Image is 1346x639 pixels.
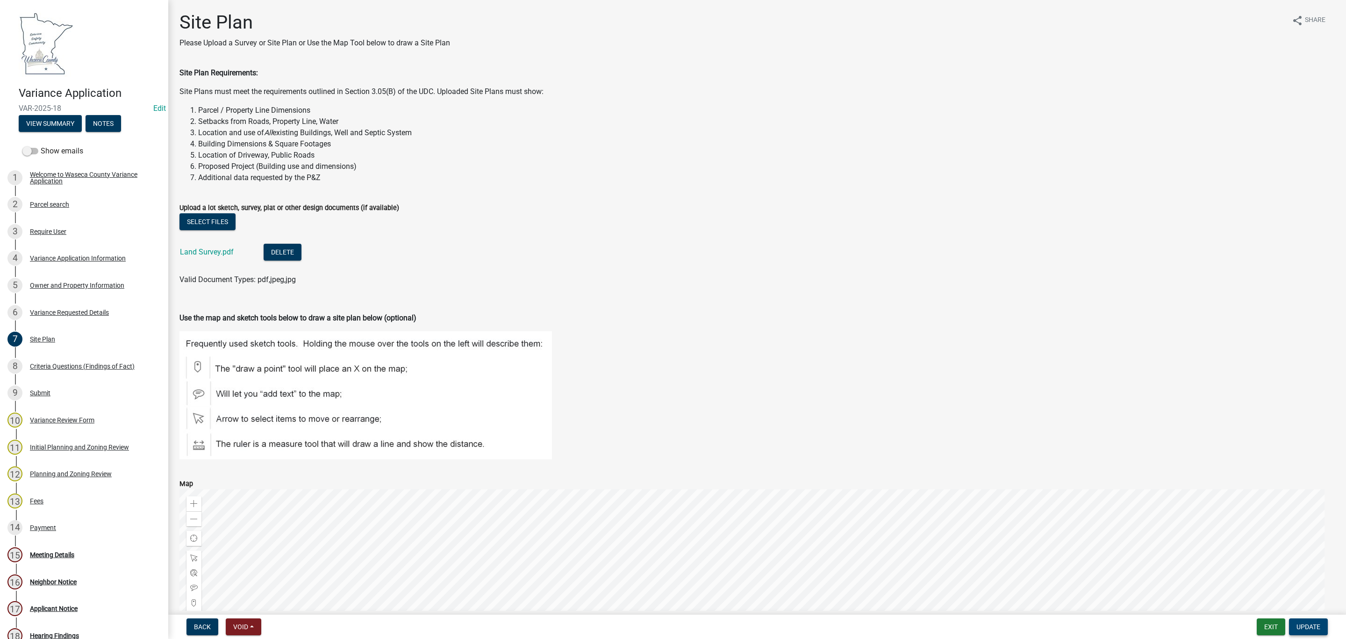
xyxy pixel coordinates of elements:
[7,305,22,320] div: 6
[19,115,82,132] button: View Summary
[30,201,69,208] div: Parcel search
[179,86,1335,97] p: Site Plans must meet the requirements outlined in Section 3.05(B) of the UDC. Uploaded Site Plans...
[233,623,248,631] span: Void
[179,11,450,34] h1: Site Plan
[7,251,22,266] div: 4
[179,275,296,284] span: Valid Document Types: pdf,jpeg,jpg
[7,224,22,239] div: 3
[30,579,77,585] div: Neighbor Notice
[186,531,201,546] div: Find my location
[30,632,79,639] div: Hearing Findings
[180,247,234,256] a: Land Survey.pdf
[198,161,1335,172] li: Proposed Project (Building use and dimensions)
[7,547,22,562] div: 15
[186,618,218,635] button: Back
[19,10,74,77] img: Waseca County, Minnesota
[179,205,399,211] label: Upload a lot sketch, survey, plat or other design documents (if available)
[1284,11,1333,29] button: shareShare
[1292,15,1303,26] i: share
[30,228,66,235] div: Require User
[19,87,161,100] h4: Variance Application
[30,390,50,396] div: Submit
[30,444,129,450] div: Initial Planning and Zoning Review
[7,466,22,481] div: 12
[194,623,211,631] span: Back
[179,481,193,487] label: Map
[30,417,94,423] div: Variance Review Form
[30,552,74,558] div: Meeting Details
[264,128,272,137] i: All
[86,120,121,128] wm-modal-confirm: Notes
[198,138,1335,150] li: Building Dimensions & Square Footages
[198,116,1335,127] li: Setbacks from Roads, Property Line, Water
[198,127,1335,138] li: Location and use of existing Buildings, Well and Septic System
[30,471,112,477] div: Planning and Zoning Review
[186,511,201,526] div: Zoom out
[7,440,22,455] div: 11
[179,331,552,459] img: Map_Tools_5afac6ef-0bec-414e-90e1-b6accba2cc93.JPG
[7,520,22,535] div: 14
[7,413,22,428] div: 10
[1289,618,1328,635] button: Update
[1305,15,1325,26] span: Share
[153,104,166,113] a: Edit
[264,248,301,257] wm-modal-confirm: Delete Document
[30,605,78,612] div: Applicant Notice
[179,68,258,77] strong: Site Plan Requirements:
[7,170,22,185] div: 1
[19,120,82,128] wm-modal-confirm: Summary
[30,498,43,504] div: Fees
[226,618,261,635] button: Void
[7,494,22,508] div: 13
[30,524,56,531] div: Payment
[186,496,201,511] div: Zoom in
[1257,618,1285,635] button: Exit
[7,574,22,589] div: 16
[1296,623,1320,631] span: Update
[198,105,1335,116] li: Parcel / Property Line Dimensions
[179,37,450,49] p: Please Upload a Survey or Site Plan or Use the Map Tool below to draw a Site Plan
[7,601,22,616] div: 17
[30,255,126,261] div: Variance Application Information
[30,282,124,289] div: Owner and Property Information
[86,115,121,132] button: Notes
[7,197,22,212] div: 2
[7,278,22,293] div: 5
[264,244,301,261] button: Delete
[198,150,1335,161] li: Location of Driveway, Public Roads
[198,172,1335,183] li: Additional data requested by the P&Z
[22,145,83,157] label: Show emails
[7,385,22,400] div: 9
[179,313,416,322] strong: Use the map and sketch tools below to draw a site plan below (optional)
[19,104,150,113] span: VAR-2025-18
[30,309,109,316] div: Variance Requested Details
[7,359,22,374] div: 8
[30,336,55,342] div: Site Plan
[30,171,153,184] div: Welcome to Waseca County Variance Application
[7,332,22,347] div: 7
[30,363,135,370] div: Criteria Questions (Findings of Fact)
[179,213,236,230] button: Select files
[153,104,166,113] wm-modal-confirm: Edit Application Number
